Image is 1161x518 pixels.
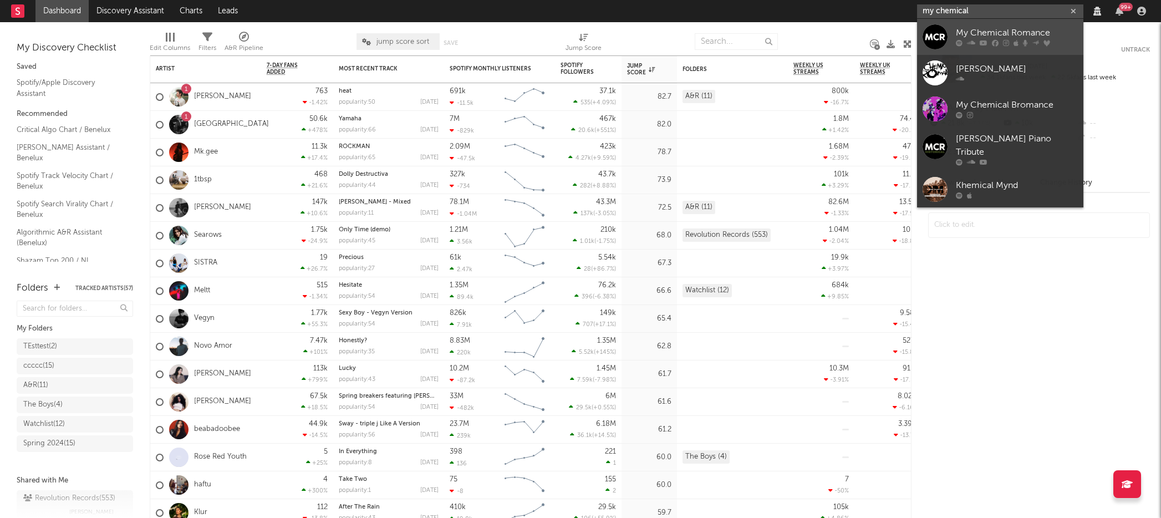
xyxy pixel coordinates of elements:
div: [DATE] [420,321,439,327]
span: Weekly US Streams [793,62,832,75]
svg: Chart title [500,360,549,388]
div: A&R (11) [683,90,715,103]
a: [PERSON_NAME] [194,369,251,379]
div: [DATE] [420,377,439,383]
div: Sexy Boy - Vegyn Version [339,310,439,316]
div: +9.85 % [821,293,849,300]
div: 1.04M [829,226,849,233]
div: Artist [156,65,239,72]
div: 68.0 [627,229,671,242]
div: ( ) [572,348,616,356]
div: -3.91 % [824,376,849,383]
input: Search... [695,33,778,50]
div: My Chemical Bromance [956,99,1078,112]
div: +18.5 % [301,404,328,411]
div: 11.3k [312,143,328,150]
div: Most Recent Track [339,65,422,72]
span: -6.38 % [594,294,614,300]
div: 66.6 [627,285,671,298]
div: -- [1076,116,1150,131]
div: 1.77k [311,309,328,317]
div: Spotify Monthly Listeners [450,65,533,72]
div: 527k [903,337,918,344]
div: 19 [320,254,328,261]
div: 220k [450,349,471,356]
div: Revolution Records (553) [683,228,771,242]
div: 826k [450,309,466,317]
div: ROCKMAN [339,144,439,150]
div: Spring 2024 ( 15 ) [23,437,75,450]
input: Search for folders... [17,301,133,317]
a: My Chemical Romance [917,19,1083,55]
span: -7.98 % [594,377,614,383]
div: popularity: 27 [339,266,375,272]
a: Spotify/Apple Discovery Assistant [17,77,122,99]
div: popularity: 45 [339,238,375,244]
button: Save [444,40,458,46]
div: -18.8 % [893,237,918,245]
input: Search for artists [917,4,1083,18]
div: 82.7 [627,90,671,104]
a: [PERSON_NAME] [194,92,251,101]
div: 73.9 [627,174,671,187]
div: ( ) [571,126,616,134]
button: Tracked Artists(57) [75,286,133,291]
div: +10.6 % [301,210,328,217]
div: +1.42 % [822,126,849,134]
div: Hesitate [339,282,439,288]
a: [PERSON_NAME] - Mixed [339,199,411,205]
div: [DATE] [420,293,439,299]
a: Critical Algo Chart / Benelux [17,124,122,136]
div: popularity: 54 [339,293,375,299]
div: 61.7 [627,368,671,381]
div: +478 % [302,126,328,134]
div: Dolly Destructiva [339,171,439,177]
div: -15.8 % [893,348,918,356]
svg: Chart title [500,166,549,194]
div: -17.5 % [894,376,918,383]
a: Mk.gee [194,148,218,157]
a: Rose Red Youth [194,453,247,462]
div: 44.9k [309,420,328,428]
a: Vegyn [194,314,215,323]
div: 467k [599,115,616,123]
div: -17.9 % [893,210,918,217]
div: -11.5k [450,99,473,106]
div: TEsttest ( 2 ) [23,340,57,353]
div: ( ) [573,210,616,217]
div: 147k [312,199,328,206]
a: Shazam Top 200 / NL [17,255,122,267]
div: Honestly? [339,338,439,344]
div: -20.2 % [893,126,918,134]
div: -47.5k [450,155,475,162]
div: -482k [450,404,474,412]
div: 67.3 [627,257,671,270]
span: 1.01k [580,238,594,245]
a: Spotify Track Velocity Chart / Benelux [17,170,122,192]
div: -17.5 % [894,182,918,189]
div: ( ) [576,321,616,328]
div: 19.9k [831,254,849,261]
div: 11.1k [903,171,918,178]
a: After The Rain [339,504,380,510]
div: Recommended [17,108,133,121]
a: Dolly Destructiva [339,171,388,177]
span: 396 [582,294,593,300]
svg: Chart title [500,333,549,360]
a: [PERSON_NAME] [194,203,251,212]
div: 113k [313,365,328,372]
div: 76.2k [598,282,616,289]
span: 29.5k [576,405,592,411]
div: Jump Score [566,28,602,60]
div: 101k [834,171,849,178]
a: Hesitate [339,282,362,288]
div: 2.09M [450,143,470,150]
div: ccccc ( 15 ) [23,359,54,373]
a: Lucky [339,365,356,372]
div: -87.2k [450,377,475,384]
div: popularity: 11 [339,210,374,216]
div: popularity: 54 [339,404,375,410]
div: A&R ( 11 ) [23,379,48,392]
div: +21.6 % [301,182,328,189]
div: 10.3M [829,365,849,372]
